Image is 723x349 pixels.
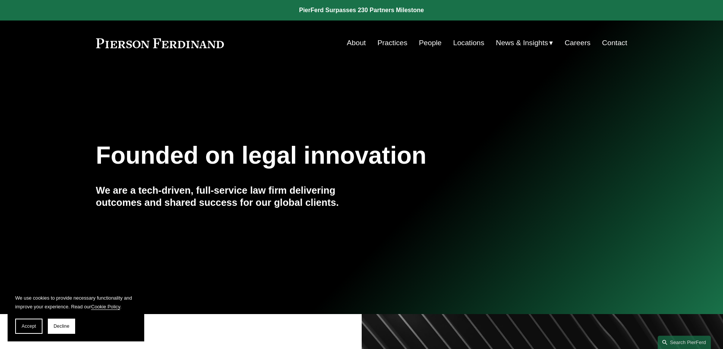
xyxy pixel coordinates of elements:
[22,324,36,329] span: Accept
[48,319,75,334] button: Decline
[496,36,553,50] a: folder dropdown
[419,36,442,50] a: People
[602,36,627,50] a: Contact
[347,36,366,50] a: About
[96,142,539,169] h1: Founded on legal innovation
[15,319,43,334] button: Accept
[565,36,591,50] a: Careers
[91,304,120,310] a: Cookie Policy
[15,294,137,311] p: We use cookies to provide necessary functionality and improve your experience. Read our .
[377,36,407,50] a: Practices
[496,36,548,50] span: News & Insights
[8,286,144,341] section: Cookie banner
[453,36,484,50] a: Locations
[96,184,362,209] h4: We are a tech-driven, full-service law firm delivering outcomes and shared success for our global...
[658,336,711,349] a: Search this site
[54,324,69,329] span: Decline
